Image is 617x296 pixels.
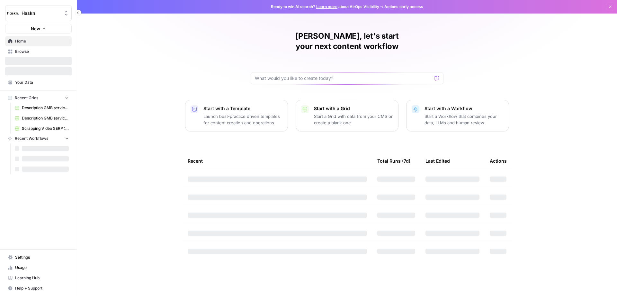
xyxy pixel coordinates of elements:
[15,285,69,291] span: Help + Support
[5,252,72,263] a: Settings
[490,152,507,170] div: Actions
[5,24,72,33] button: New
[203,105,282,112] p: Start with a Template
[15,265,69,271] span: Usage
[15,38,69,44] span: Home
[15,254,69,260] span: Settings
[425,105,504,112] p: Start with a Workflow
[5,5,72,21] button: Workspace: Haskn
[15,275,69,281] span: Learning Hub
[296,100,398,131] button: Start with a GridStart a Grid with data from your CMS or create a blank one
[7,7,19,19] img: Haskn Logo
[425,113,504,126] p: Start a Workflow that combines your data, LLMs and human review
[12,113,72,123] a: Description GMB service à la personne - O2 Grid Grid (1)
[384,4,423,10] span: Actions early access
[203,113,282,126] p: Launch best-practice driven templates for content creation and operations
[15,49,69,54] span: Browse
[425,152,450,170] div: Last Edited
[12,103,72,113] a: Description GMB service à la personne - O2 Grid Grid
[251,31,443,52] h1: [PERSON_NAME], let's start your next content workflow
[5,283,72,293] button: Help + Support
[22,105,69,111] span: Description GMB service à la personne - O2 Grid Grid
[316,4,337,9] a: Learn more
[188,152,367,170] div: Recent
[5,77,72,88] a: Your Data
[15,136,48,141] span: Recent Workflows
[5,36,72,46] a: Home
[271,4,379,10] span: Ready to win AI search? about AirOps Visibility
[314,105,393,112] p: Start with a Grid
[5,93,72,103] button: Recent Grids
[22,115,69,121] span: Description GMB service à la personne - O2 Grid Grid (1)
[5,134,72,143] button: Recent Workflows
[5,273,72,283] a: Learning Hub
[5,263,72,273] a: Usage
[12,123,72,134] a: Scrapping VIdéo SERP : Positions / URL Grid
[406,100,509,131] button: Start with a WorkflowStart a Workflow that combines your data, LLMs and human review
[255,75,432,81] input: What would you like to create today?
[377,152,410,170] div: Total Runs (7d)
[5,46,72,57] a: Browse
[22,10,60,16] span: Haskn
[185,100,288,131] button: Start with a TemplateLaunch best-practice driven templates for content creation and operations
[314,113,393,126] p: Start a Grid with data from your CMS or create a blank one
[22,126,69,131] span: Scrapping VIdéo SERP : Positions / URL Grid
[31,25,40,32] span: New
[15,80,69,85] span: Your Data
[15,95,38,101] span: Recent Grids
